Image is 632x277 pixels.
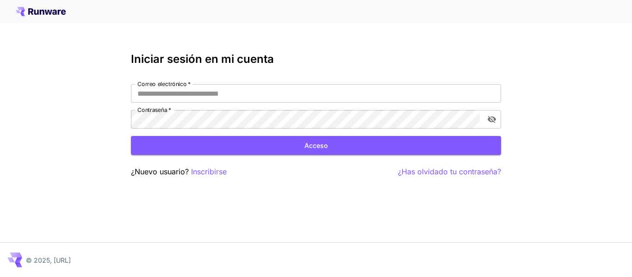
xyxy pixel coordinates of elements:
[398,167,501,176] font: ¿Has olvidado tu contraseña?
[137,106,167,113] font: Contraseña
[483,111,500,128] button: alternar visibilidad de contraseña
[131,136,501,155] button: Acceso
[398,166,501,178] button: ¿Has olvidado tu contraseña?
[304,142,328,149] font: Acceso
[137,80,187,87] font: Correo electrónico
[131,52,274,66] font: Iniciar sesión en mi cuenta
[131,167,189,176] font: ¿Nuevo usuario?
[26,256,71,264] font: © 2025, [URL]
[191,167,227,176] font: Inscribirse
[191,166,227,178] button: Inscribirse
